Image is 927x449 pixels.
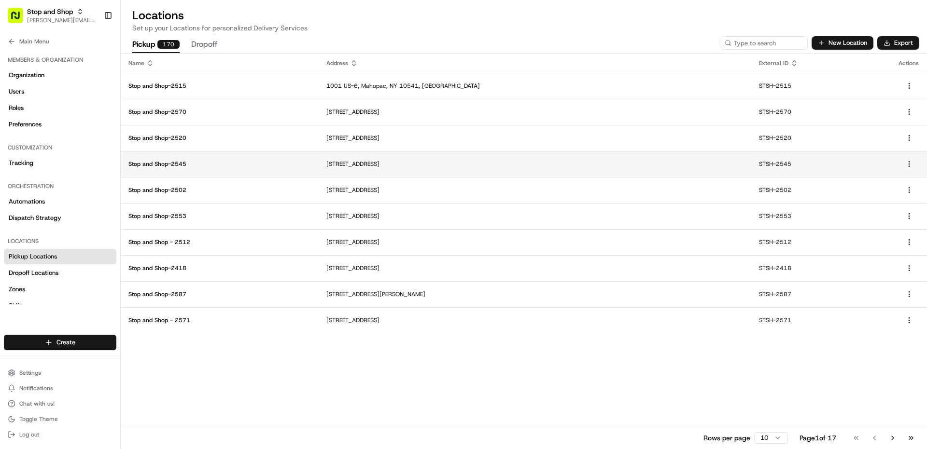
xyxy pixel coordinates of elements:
[9,197,45,206] span: Automations
[4,282,116,297] a: Zones
[27,7,73,16] button: Stop and Shop
[132,23,915,33] p: Set up your Locations for personalized Delivery Services
[812,36,873,50] button: New Location
[326,160,744,168] p: [STREET_ADDRESS]
[4,117,116,132] a: Preferences
[4,68,116,83] a: Organization
[19,431,39,438] span: Log out
[721,36,808,50] input: Type to search
[19,38,49,45] span: Main Menu
[33,102,122,109] div: We're available if you need us!
[326,82,744,90] p: 1001 US-6, Mahopac, NY 10541, [GEOGRAPHIC_DATA]
[877,36,919,50] button: Export
[759,82,883,90] p: STSH-2515
[128,212,311,220] p: Stop and Shop-2553
[4,412,116,426] button: Toggle Theme
[10,39,176,54] p: Welcome 👋
[10,92,27,109] img: 1736555255976-a54dd68f-1ca7-489b-9aae-adbdc363a1c4
[4,84,116,99] a: Users
[128,290,311,298] p: Stop and Shop-2587
[91,140,155,150] span: API Documentation
[326,238,744,246] p: [STREET_ADDRESS]
[9,104,24,112] span: Roles
[326,212,744,220] p: [STREET_ADDRESS]
[4,100,116,116] a: Roles
[759,238,883,246] p: STSH-2512
[326,290,744,298] p: [STREET_ADDRESS][PERSON_NAME]
[19,415,58,423] span: Toggle Theme
[9,252,57,261] span: Pickup Locations
[4,298,116,313] a: Shifts
[25,62,159,72] input: Clear
[164,95,176,107] button: Start new chat
[128,186,311,194] p: Stop and Shop-2502
[4,178,116,194] div: Orchestration
[759,186,883,194] p: STSH-2502
[19,140,74,150] span: Knowledge Base
[4,155,116,171] a: Tracking
[326,186,744,194] p: [STREET_ADDRESS]
[9,301,25,310] span: Shifts
[4,4,100,27] button: Stop and Shop[PERSON_NAME][EMAIL_ADDRESS][PERSON_NAME][DOMAIN_NAME]
[82,141,89,149] div: 💻
[68,163,117,171] a: Powered byPylon
[9,285,25,294] span: Zones
[703,433,750,443] p: Rows per page
[759,134,883,142] p: STSH-2520
[128,59,311,67] div: Name
[9,269,58,277] span: Dropoff Locations
[4,249,116,264] a: Pickup Locations
[4,35,116,48] button: Main Menu
[10,10,29,29] img: Nash
[899,59,919,67] div: Actions
[4,52,116,68] div: Members & Organization
[9,214,61,222] span: Dispatch Strategy
[6,136,78,153] a: 📗Knowledge Base
[759,108,883,116] p: STSH-2570
[96,163,117,171] span: Pylon
[326,59,744,67] div: Address
[128,82,311,90] p: Stop and Shop-2515
[19,384,53,392] span: Notifications
[128,316,311,324] p: Stop and Shop - 2571
[800,433,836,443] div: Page 1 of 17
[4,265,116,281] a: Dropoff Locations
[759,316,883,324] p: STSH-2571
[132,8,915,23] h2: Locations
[759,290,883,298] p: STSH-2587
[9,71,44,80] span: Organization
[128,134,311,142] p: Stop and Shop-2520
[9,120,42,129] span: Preferences
[326,316,744,324] p: [STREET_ADDRESS]
[4,140,116,155] div: Customization
[4,335,116,350] button: Create
[19,369,41,377] span: Settings
[78,136,159,153] a: 💻API Documentation
[326,264,744,272] p: [STREET_ADDRESS]
[759,59,883,67] div: External ID
[157,40,180,49] div: 170
[4,366,116,380] button: Settings
[128,238,311,246] p: Stop and Shop - 2512
[4,397,116,410] button: Chat with us!
[9,87,24,96] span: Users
[759,264,883,272] p: STSH-2418
[56,338,75,347] span: Create
[27,16,96,24] button: [PERSON_NAME][EMAIL_ADDRESS][PERSON_NAME][DOMAIN_NAME]
[191,37,217,53] button: Dropoff
[128,160,311,168] p: Stop and Shop-2545
[4,233,116,249] div: Locations
[128,108,311,116] p: Stop and Shop-2570
[19,400,55,408] span: Chat with us!
[4,428,116,441] button: Log out
[4,381,116,395] button: Notifications
[759,212,883,220] p: STSH-2553
[4,210,116,226] a: Dispatch Strategy
[9,159,33,167] span: Tracking
[326,134,744,142] p: [STREET_ADDRESS]
[132,37,180,53] button: Pickup
[128,264,311,272] p: Stop and Shop-2418
[4,194,116,209] a: Automations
